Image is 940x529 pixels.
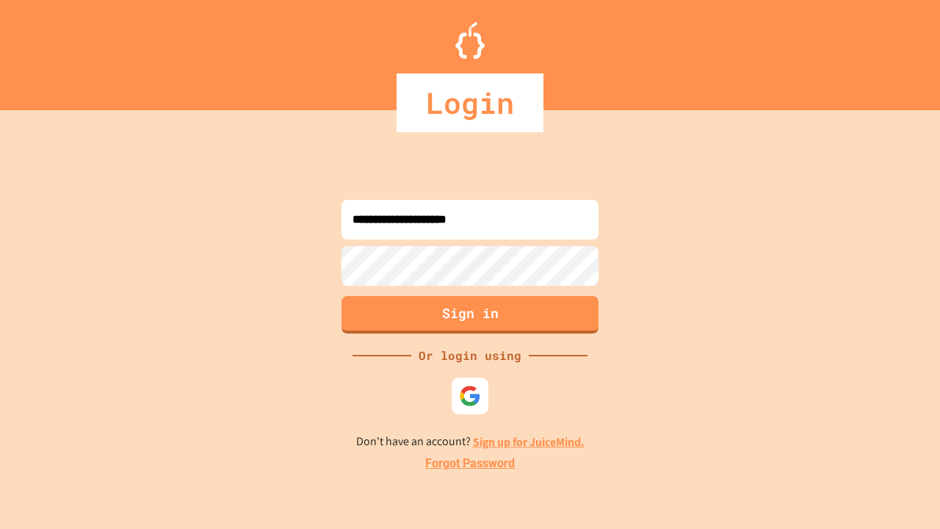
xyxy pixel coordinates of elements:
div: Login [397,73,543,132]
a: Forgot Password [425,455,515,472]
button: Sign in [341,296,599,334]
p: Don't have an account? [356,433,585,451]
img: Logo.svg [455,22,485,59]
a: Sign up for JuiceMind. [473,434,585,450]
div: Or login using [411,347,529,364]
img: google-icon.svg [459,385,481,407]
